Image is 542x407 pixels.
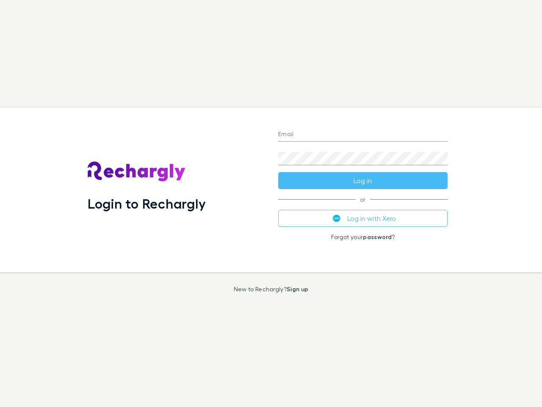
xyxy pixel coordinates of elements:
p: Forgot your ? [278,234,448,240]
button: Log in [278,172,448,189]
img: Xero's logo [333,215,340,222]
a: Sign up [287,285,308,293]
h1: Login to Rechargly [88,195,206,212]
a: password [363,233,392,240]
button: Log in with Xero [278,210,448,227]
img: Rechargly's Logo [88,162,186,182]
p: New to Rechargly? [234,286,309,293]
